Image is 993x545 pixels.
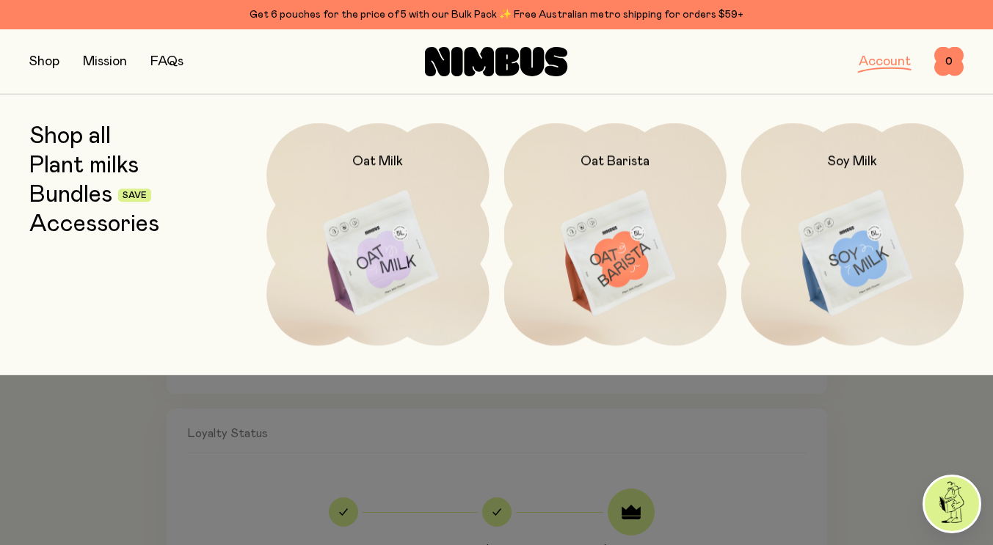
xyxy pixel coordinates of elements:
div: Get 6 pouches for the price of 5 with our Bulk Pack ✨ Free Australian metro shipping for orders $59+ [29,6,964,23]
a: Accessories [29,211,159,238]
img: agent [925,477,979,531]
a: Soy Milk [741,123,964,345]
a: Account [859,55,911,68]
button: 0 [934,47,964,76]
a: Mission [83,55,127,68]
a: Oat Milk [266,123,489,345]
a: Shop all [29,123,111,150]
h2: Oat Barista [581,153,650,170]
h2: Oat Milk [352,153,403,170]
a: Plant milks [29,153,139,179]
span: Save [123,191,147,200]
a: FAQs [150,55,183,68]
a: Bundles [29,182,112,208]
h2: Soy Milk [828,153,877,170]
a: Oat Barista [504,123,727,345]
